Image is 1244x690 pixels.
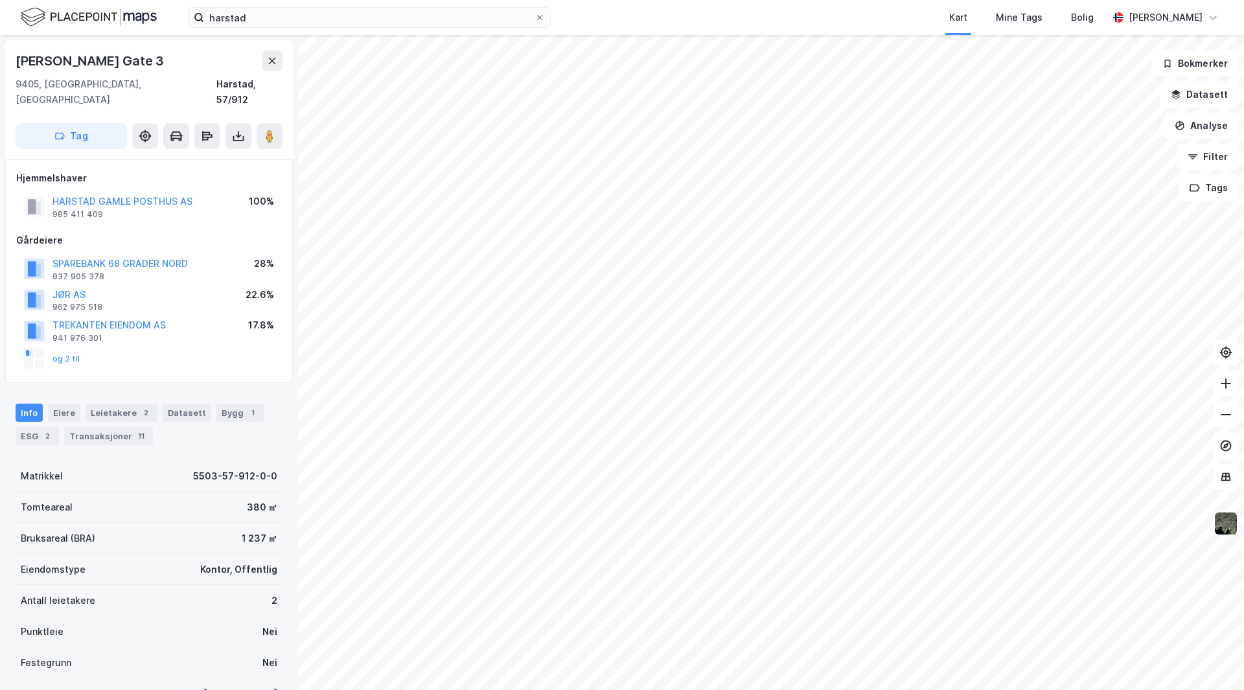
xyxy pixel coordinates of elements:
div: 5503-57-912-0-0 [193,468,277,484]
div: Kontrollprogram for chat [1179,628,1244,690]
button: Filter [1177,144,1239,170]
div: Bolig [1071,10,1094,25]
img: logo.f888ab2527a4732fd821a326f86c7f29.svg [21,6,157,29]
div: 985 411 409 [52,209,103,220]
div: 17.8% [248,317,274,333]
div: Info [16,404,43,422]
button: Tags [1179,175,1239,201]
div: 9405, [GEOGRAPHIC_DATA], [GEOGRAPHIC_DATA] [16,76,216,108]
div: 28% [254,256,274,271]
div: 941 976 301 [52,333,102,343]
div: [PERSON_NAME] Gate 3 [16,51,167,71]
div: Punktleie [21,624,63,639]
div: 22.6% [246,287,274,303]
div: 962 975 518 [52,302,102,312]
div: Tomteareal [21,500,73,515]
div: Transaksjoner [64,427,153,445]
div: Harstad, 57/912 [216,76,282,108]
button: Datasett [1160,82,1239,108]
div: Gårdeiere [16,233,282,248]
button: Tag [16,123,127,149]
div: Nei [262,655,277,671]
div: Kontor, Offentlig [200,562,277,577]
div: Leietakere [86,404,157,422]
div: 2 [41,430,54,443]
div: Nei [262,624,277,639]
iframe: Chat Widget [1179,628,1244,690]
div: 1 237 ㎡ [242,531,277,546]
button: Analyse [1164,113,1239,139]
img: 9k= [1214,511,1238,536]
div: 380 ㎡ [247,500,277,515]
div: Bruksareal (BRA) [21,531,95,546]
div: 100% [249,194,274,209]
div: ESG [16,427,59,445]
input: Søk på adresse, matrikkel, gårdeiere, leietakere eller personer [204,8,535,27]
div: Kart [949,10,967,25]
div: Matrikkel [21,468,63,484]
div: 937 905 378 [52,271,104,282]
div: 11 [135,430,148,443]
div: Antall leietakere [21,593,95,608]
div: Mine Tags [996,10,1042,25]
div: 2 [139,406,152,419]
button: Bokmerker [1151,51,1239,76]
div: Datasett [163,404,211,422]
div: Hjemmelshaver [16,170,282,186]
div: Festegrunn [21,655,71,671]
div: 2 [271,593,277,608]
div: 1 [246,406,259,419]
div: [PERSON_NAME] [1129,10,1203,25]
div: Eiere [48,404,80,422]
div: Eiendomstype [21,562,86,577]
div: Bygg [216,404,264,422]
